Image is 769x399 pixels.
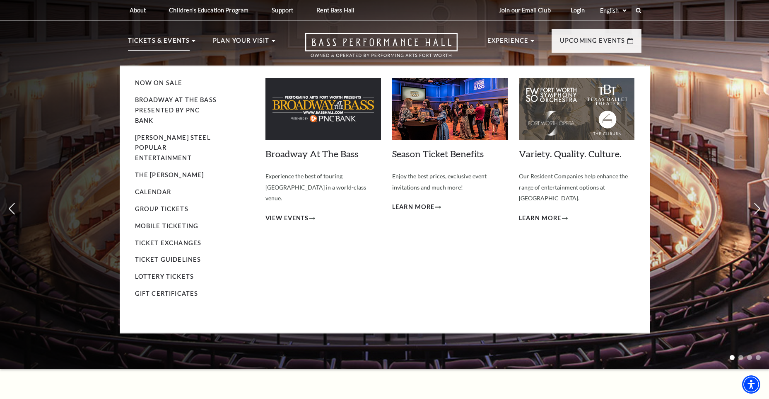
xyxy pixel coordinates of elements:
p: Plan Your Visit [213,36,270,51]
p: Children's Education Program [169,7,248,14]
a: Variety. Quality. Culture. [519,148,622,159]
img: Broadway At The Bass [265,78,381,140]
p: Tickets & Events [128,36,190,51]
a: Broadway At The Bass presented by PNC Bank [135,96,217,124]
p: About [130,7,146,14]
p: Enjoy the best prices, exclusive event invitations and much more! [392,171,508,193]
a: Learn More Season Ticket Benefits [392,202,441,212]
a: Gift Certificates [135,290,198,297]
a: Ticket Exchanges [135,239,202,246]
a: Season Ticket Benefits [392,148,484,159]
select: Select: [598,7,628,15]
a: Ticket Guidelines [135,256,201,263]
a: Now On Sale [135,79,183,86]
a: Group Tickets [135,205,188,212]
a: Broadway At The Bass [265,148,358,159]
a: Mobile Ticketing [135,222,199,229]
a: The [PERSON_NAME] [135,171,204,178]
img: Season Ticket Benefits [392,78,508,140]
a: Calendar [135,188,171,195]
span: Learn More [519,213,562,224]
p: Upcoming Events [560,36,625,51]
span: View Events [265,213,309,224]
p: Experience the best of touring [GEOGRAPHIC_DATA] in a world-class venue. [265,171,381,204]
a: Lottery Tickets [135,273,194,280]
a: Learn More Variety. Quality. Culture. [519,213,568,224]
p: Support [272,7,293,14]
a: View Events [265,213,316,224]
a: [PERSON_NAME] Steel Popular Entertainment [135,134,211,162]
span: Learn More [392,202,435,212]
p: Rent Bass Hall [316,7,354,14]
img: Variety. Quality. Culture. [519,78,634,140]
p: Our Resident Companies help enhance the range of entertainment options at [GEOGRAPHIC_DATA]. [519,171,634,204]
p: Experience [487,36,529,51]
div: Accessibility Menu [742,375,760,394]
a: Open this option [275,33,487,66]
